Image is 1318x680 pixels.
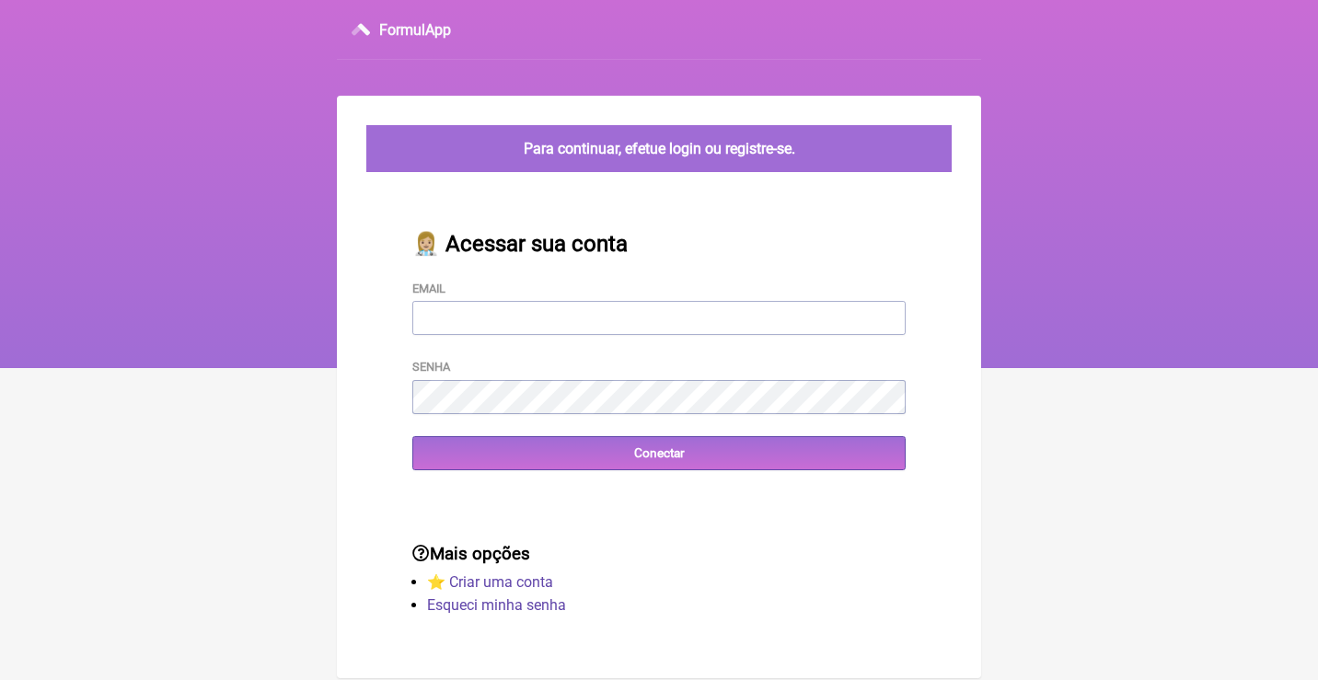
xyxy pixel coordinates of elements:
input: Conectar [412,436,906,470]
h3: Mais opções [412,544,906,564]
h3: FormulApp [379,21,451,39]
label: Senha [412,360,450,374]
a: Esqueci minha senha [427,596,566,614]
h2: 👩🏼‍⚕️ Acessar sua conta [412,231,906,257]
label: Email [412,282,445,295]
div: Para continuar, efetue login ou registre-se. [366,125,952,172]
a: ⭐️ Criar uma conta [427,573,553,591]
